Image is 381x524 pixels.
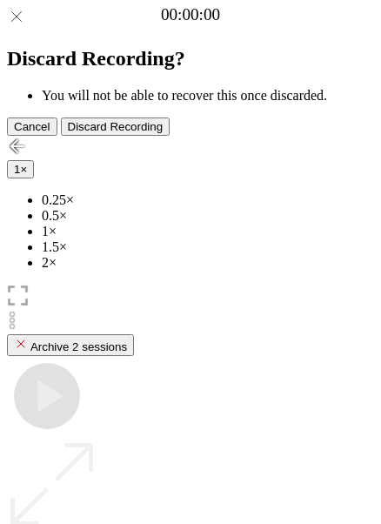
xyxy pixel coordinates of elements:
li: 0.25× [42,192,374,208]
li: 1× [42,224,374,239]
h2: Discard Recording? [7,47,374,71]
button: 1× [7,160,34,178]
a: 00:00:00 [161,5,220,24]
li: 2× [42,255,374,271]
button: Archive 2 sessions [7,334,134,356]
button: Cancel [7,118,57,136]
li: 0.5× [42,208,374,224]
div: Archive 2 sessions [14,337,127,353]
li: 1.5× [42,239,374,255]
span: 1 [14,163,20,176]
li: You will not be able to recover this once discarded. [42,88,374,104]
button: Discard Recording [61,118,170,136]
